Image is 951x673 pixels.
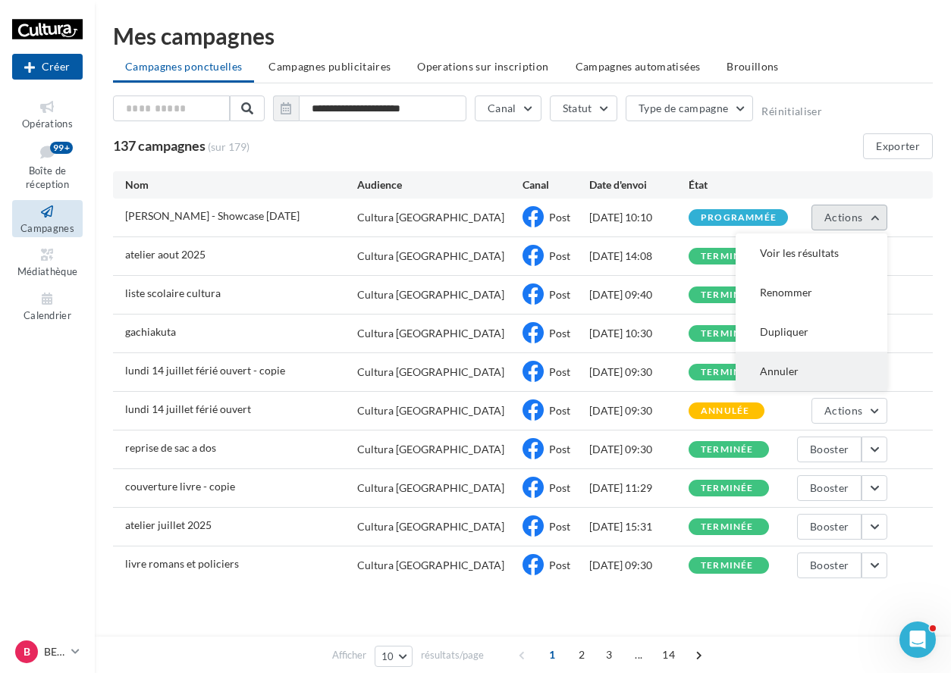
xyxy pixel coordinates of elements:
span: lundi 14 juillet férié ouvert [125,402,251,415]
a: Calendrier [12,287,83,324]
div: terminée [701,522,754,532]
span: couverture livre - copie [125,480,235,493]
button: Type de campagne [626,95,754,121]
div: programmée [701,213,777,223]
span: 2 [570,643,594,667]
span: 137 campagnes [113,137,206,154]
span: Campagnes publicitaires [268,60,391,73]
span: atelier aout 2025 [125,248,206,261]
span: Calendrier [24,309,71,321]
a: Opérations [12,95,83,133]
a: Médiathèque [12,243,83,280]
div: [DATE] 15:31 [589,519,689,534]
a: B BESANCON [12,637,83,666]
span: Médiathèque [17,265,78,277]
div: terminée [701,368,754,377]
div: État [689,177,788,193]
button: Actions [811,398,887,424]
button: Booster [797,552,862,578]
button: Dupliquer [736,312,887,352]
button: Booster [797,475,862,501]
span: livre romans et policiers [125,557,239,570]
span: Opérations [22,117,73,130]
div: terminée [701,561,754,571]
span: lundi 14 juillet férié ouvert - copie [125,364,285,377]
span: résultats/page [421,648,484,662]
span: liste scolaire cultura [125,286,221,299]
div: terminée [701,252,754,261]
span: atelier juillet 2025 [125,518,212,531]
a: Campagnes [12,200,83,237]
span: Post [549,249,570,262]
div: Mes campagnes [113,24,933,47]
div: [DATE] 14:08 [589,249,689,264]
button: Créer [12,54,83,80]
div: terminée [701,484,754,493]
iframe: Intercom live chat [899,621,936,658]
a: Boîte de réception99+ [12,139,83,194]
button: 10 [375,646,413,667]
div: [DATE] 11:29 [589,480,689,496]
button: Exporter [863,133,933,159]
button: Actions [811,205,887,230]
span: Llilan Renaud - Showcase 20/09/2025 [125,209,300,222]
div: Cultura [GEOGRAPHIC_DATA] [357,326,504,341]
span: ... [626,643,651,667]
span: reprise de sac a dos [125,441,216,454]
div: Cultura [GEOGRAPHIC_DATA] [357,480,504,496]
button: Renommer [736,273,887,312]
div: Cultura [GEOGRAPHIC_DATA] [357,558,504,573]
div: [DATE] 10:30 [589,326,689,341]
span: Afficher [332,648,366,662]
span: Post [549,327,570,340]
span: Post [549,288,570,301]
div: [DATE] 10:10 [589,210,689,225]
div: Cultura [GEOGRAPHIC_DATA] [357,519,504,534]
span: 3 [597,643,621,667]
div: [DATE] 09:40 [589,287,689,302]
span: 1 [540,643,564,667]
div: Cultura [GEOGRAPHIC_DATA] [357,287,504,302]
button: Canal [475,95,541,121]
span: 10 [381,650,394,662]
span: Post [549,443,570,455]
div: [DATE] 09:30 [589,365,689,380]
div: Date d'envoi [589,177,689,193]
div: Cultura [GEOGRAPHIC_DATA] [357,403,504,418]
div: Cultura [GEOGRAPHIC_DATA] [357,249,504,264]
div: annulée [701,406,749,416]
span: Boîte de réception [26,164,69,191]
div: terminée [701,290,754,300]
button: Statut [550,95,617,121]
span: Actions [824,404,862,417]
span: 14 [656,643,681,667]
div: [DATE] 09:30 [589,558,689,573]
div: terminée [701,445,754,455]
div: [DATE] 09:30 [589,442,689,457]
button: Booster [797,437,862,462]
div: [DATE] 09:30 [589,403,689,418]
p: BESANCON [44,644,65,659]
span: B [24,644,30,659]
button: Annuler [736,352,887,391]
button: Réinitialiser [761,105,822,117]
div: Cultura [GEOGRAPHIC_DATA] [357,210,504,225]
span: Post [549,365,570,378]
span: gachiakuta [125,325,176,338]
span: (sur 179) [208,139,250,155]
div: Nom [125,177,357,193]
span: Campagnes [20,222,74,234]
button: Booster [797,514,862,540]
span: Post [549,559,570,571]
span: Post [549,520,570,533]
span: Operations sur inscription [417,60,548,73]
span: Post [549,404,570,417]
span: Post [549,211,570,224]
div: Cultura [GEOGRAPHIC_DATA] [357,365,504,380]
span: Campagnes automatisées [576,60,701,73]
button: Voir les résultats [736,233,887,273]
span: Actions [824,211,862,224]
div: 99+ [50,142,73,154]
div: Audience [357,177,523,193]
div: Nouvelle campagne [12,54,83,80]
